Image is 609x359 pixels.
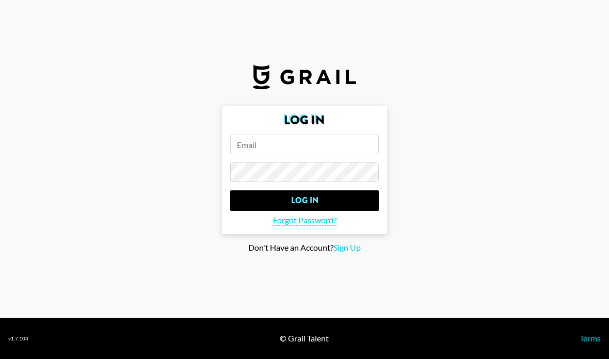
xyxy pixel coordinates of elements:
[230,114,379,126] h2: Log In
[580,333,601,343] a: Terms
[8,335,28,342] div: v 1.7.104
[280,333,329,344] div: © Grail Talent
[230,135,379,154] input: Email
[333,242,361,253] span: Sign Up
[230,190,379,211] input: Log In
[273,215,336,226] span: Forgot Password?
[253,64,356,89] img: Grail Talent Logo
[8,242,601,253] div: Don't Have an Account?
